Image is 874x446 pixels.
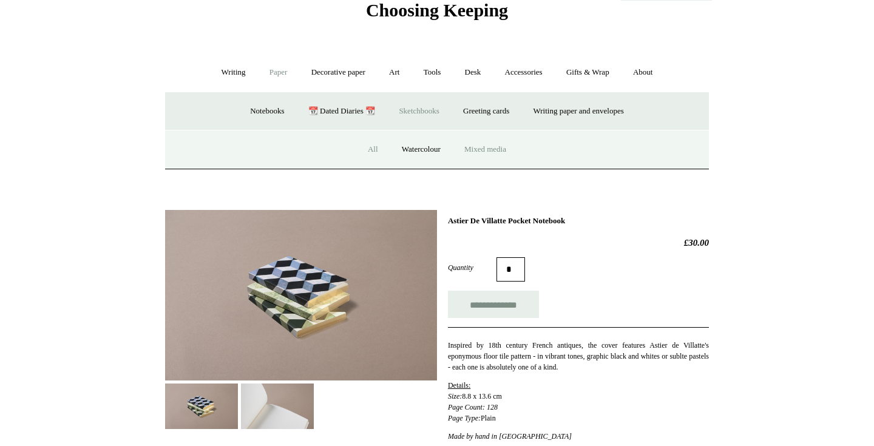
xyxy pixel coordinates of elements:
[448,216,709,226] h1: Astier De Villatte Pocket Notebook
[494,56,554,89] a: Accessories
[211,56,257,89] a: Writing
[481,414,496,422] span: Plain
[555,56,620,89] a: Gifts & Wrap
[448,340,709,373] p: Inspired by 18th century French antiques, the cover features Astier de Villatte's eponymous floor...
[622,56,664,89] a: About
[462,392,502,400] span: 8.8 x 13.6 cm
[448,262,496,273] label: Quantity
[366,10,508,18] a: Choosing Keeping
[165,383,238,429] img: Astier De Villatte Pocket Notebook
[448,237,709,248] h2: £30.00
[388,95,450,127] a: Sketchbooks
[357,133,389,166] a: All
[448,403,498,411] em: Page Count: 128
[391,133,452,166] a: Watercolour
[413,56,452,89] a: Tools
[165,210,437,380] img: Astier De Villatte Pocket Notebook
[448,392,462,400] em: Size:
[241,383,314,429] img: Astier De Villatte Pocket Notebook
[259,56,299,89] a: Paper
[452,95,520,127] a: Greeting cards
[448,432,572,441] em: Made by hand in [GEOGRAPHIC_DATA]
[523,95,635,127] a: Writing paper and envelopes
[448,414,481,422] em: Page Type:
[300,56,376,89] a: Decorative paper
[454,56,492,89] a: Desk
[378,56,410,89] a: Art
[297,95,386,127] a: 📆 Dated Diaries 📆
[453,133,517,166] a: Mixed media
[239,95,295,127] a: Notebooks
[448,381,470,390] span: Details:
